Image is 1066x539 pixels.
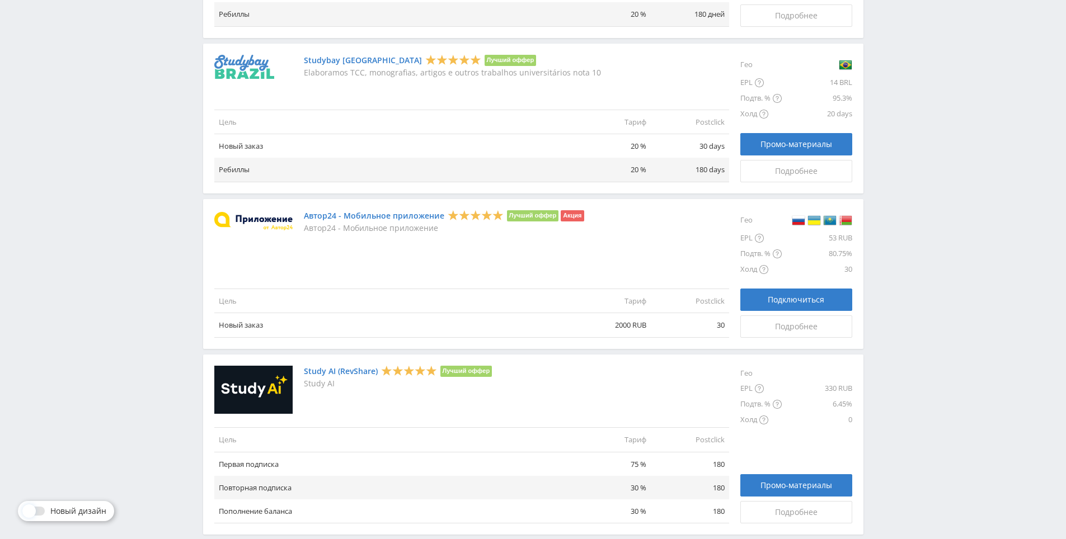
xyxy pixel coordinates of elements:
[740,396,782,412] div: Подтв. %
[214,212,293,230] img: Автор24 - Мобильное приложение
[572,289,651,313] td: Тариф
[775,11,818,20] span: Подробнее
[214,55,274,79] img: Studybay Brazil
[651,289,729,313] td: Postclick
[782,396,852,412] div: 6.45%
[214,2,572,26] td: Ребиллы
[572,158,651,182] td: 20 %
[425,54,481,65] div: 5 Stars
[740,230,782,246] div: EPL
[651,499,729,523] td: 180
[304,379,492,388] p: Study AI
[782,246,852,262] div: 80.75%
[760,481,832,490] span: Промо-материалы
[651,134,729,158] td: 30 days
[214,452,572,476] td: Первая подписка
[740,160,852,182] a: Подробнее
[740,501,852,523] a: Подробнее
[740,246,782,262] div: Подтв. %
[304,56,422,65] a: Studybay [GEOGRAPHIC_DATA]
[485,55,537,66] li: Лучший оффер
[304,367,378,376] a: Study AI (RevShare)
[304,224,584,233] p: Автор24 - Мобильное приложение
[572,476,651,499] td: 30 %
[768,295,824,304] span: Подключиться
[304,68,601,77] p: Elaboramos TCC, monografias, artigos e outros trabalhos universitários nota 10
[740,381,782,396] div: EPL
[572,2,651,26] td: 20 %
[740,315,852,338] a: Подробнее
[214,499,572,523] td: Пополнение баланса
[740,412,782,428] div: Холд
[381,365,437,376] div: 5 Stars
[760,140,832,149] span: Промо-материалы
[651,452,729,476] td: 180
[740,91,782,106] div: Подтв. %
[651,110,729,134] td: Postclick
[214,476,572,499] td: Повторная подписка
[740,106,782,122] div: Холд
[651,428,729,452] td: Postclick
[214,134,572,158] td: Новый заказ
[740,55,782,75] div: Гео
[214,110,572,134] td: Цель
[782,381,852,396] div: 330 RUB
[740,289,852,311] button: Подключиться
[782,91,852,106] div: 95.3%
[50,507,106,516] span: Новый дизайн
[572,313,651,337] td: 2000 RUB
[507,210,559,221] li: Лучший оффер
[572,452,651,476] td: 75 %
[740,262,782,277] div: Холд
[782,262,852,277] div: 30
[651,313,729,337] td: 30
[448,209,504,221] div: 5 Stars
[775,167,818,176] span: Подробнее
[782,412,852,428] div: 0
[214,313,572,337] td: Новый заказ
[740,210,782,230] div: Гео
[572,134,651,158] td: 20 %
[740,474,852,497] a: Промо-материалы
[651,2,729,26] td: 180 дней
[651,158,729,182] td: 180 days
[214,289,572,313] td: Цель
[214,158,572,182] td: Ребиллы
[775,322,818,331] span: Подробнее
[572,428,651,452] td: Тариф
[214,428,572,452] td: Цель
[561,210,584,221] li: Акция
[440,366,492,377] li: Лучший оффер
[304,211,444,220] a: Автор24 - Мобильное приложение
[740,366,782,381] div: Гео
[572,110,651,134] td: Тариф
[775,508,818,517] span: Подробнее
[651,476,729,499] td: 180
[782,75,852,91] div: 14 BRL
[782,230,852,246] div: 53 RUB
[572,499,651,523] td: 30 %
[214,366,293,414] img: Study AI (RevShare)
[740,4,852,27] a: Подробнее
[740,75,782,91] div: EPL
[782,106,852,122] div: 20 days
[740,133,852,155] a: Промо-материалы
